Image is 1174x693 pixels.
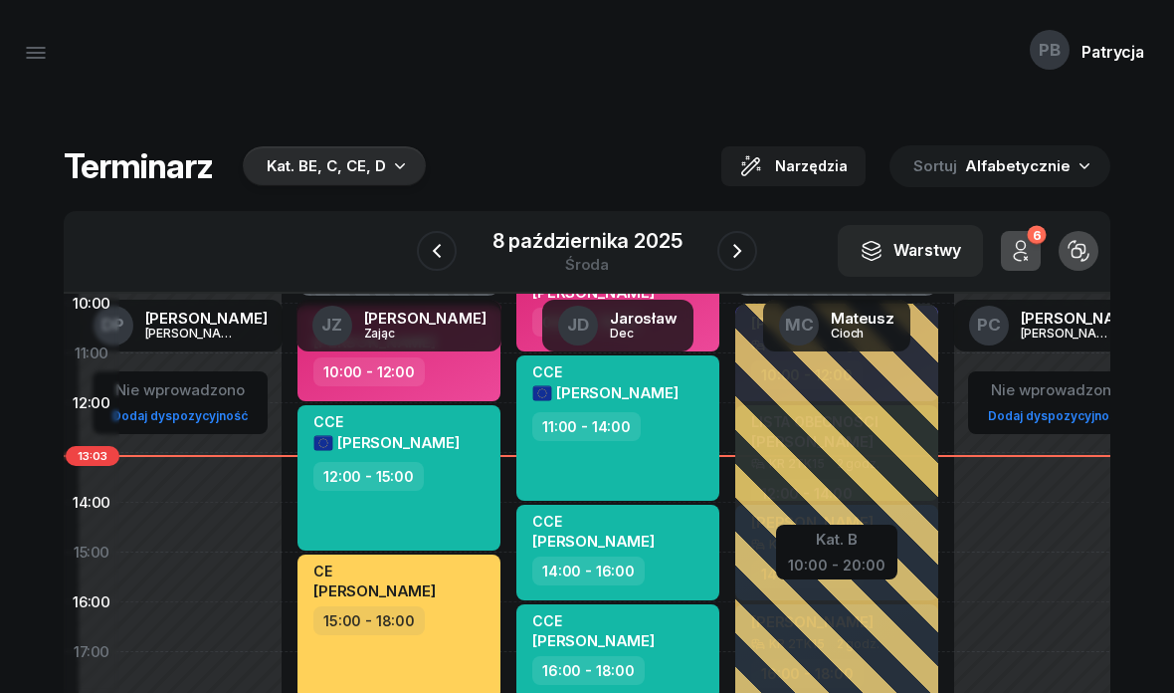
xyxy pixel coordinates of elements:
[532,363,679,380] div: CCE
[64,528,119,577] div: 15:00
[1027,226,1046,245] div: 6
[64,478,119,528] div: 14:00
[532,656,645,685] div: 16:00 - 18:00
[567,317,589,334] span: JD
[313,462,424,491] div: 12:00 - 15:00
[610,327,678,340] div: Dec
[788,553,885,574] div: 10:00 - 20:00
[775,154,848,178] span: Narzędzia
[492,257,683,272] div: środa
[313,563,436,579] div: CE
[788,527,885,574] button: Kat. B10:00 - 20:00
[337,433,460,452] span: [PERSON_NAME]
[492,231,683,251] div: 8 października 2025
[64,627,119,677] div: 17:00
[980,377,1131,403] div: Nie wprowadzono
[1001,231,1041,271] button: 6
[145,311,268,326] div: [PERSON_NAME]
[313,413,460,430] div: CCE
[64,577,119,627] div: 16:00
[313,581,436,600] span: [PERSON_NAME]
[296,300,502,351] a: JZ[PERSON_NAME]Zając
[532,631,655,650] span: [PERSON_NAME]
[838,225,983,277] button: Warstwy
[267,154,386,178] div: Kat. BE, C, CE, D
[831,327,894,340] div: Cioch
[321,317,342,334] span: JZ
[78,300,284,351] a: DP[PERSON_NAME][PERSON_NAME]
[1039,42,1061,59] span: PB
[104,377,256,403] div: Nie wprowadzono
[104,373,256,432] button: Nie wprowadzonoDodaj dyspozycyjność
[1081,44,1144,60] div: Patrycja
[1021,327,1116,340] div: [PERSON_NAME]
[532,412,641,441] div: 11:00 - 14:00
[913,153,961,179] span: Sortuj
[313,606,425,635] div: 15:00 - 18:00
[860,238,961,264] div: Warstwy
[64,279,119,329] div: 10:00
[953,300,1159,351] a: PC[PERSON_NAME][PERSON_NAME]
[556,383,679,402] span: [PERSON_NAME]
[965,156,1071,175] span: Alfabetycznie
[364,327,460,340] div: Zając
[980,373,1131,432] button: Nie wprowadzonoDodaj dyspozycyjność
[542,300,693,351] a: JDJarosławDec
[532,557,645,585] div: 14:00 - 16:00
[64,428,119,478] div: 13:00
[532,513,655,530] div: CCE
[980,404,1131,427] a: Dodaj dyspozycyjność
[763,300,910,351] a: MCMateuszCioch
[1021,311,1143,326] div: [PERSON_NAME]
[532,612,655,629] div: CCE
[237,146,426,186] button: Kat. BE, C, CE, D
[64,148,213,184] h1: Terminarz
[977,317,1001,334] span: PC
[66,446,119,466] span: 13:03
[64,329,119,378] div: 11:00
[64,378,119,428] div: 12:00
[532,532,655,551] span: [PERSON_NAME]
[721,146,866,186] button: Narzędzia
[831,311,894,326] div: Mateusz
[364,311,487,326] div: [PERSON_NAME]
[785,317,814,334] span: MC
[104,404,256,427] a: Dodaj dyspozycyjność
[788,527,885,553] div: Kat. B
[889,145,1110,187] button: Sortuj Alfabetycznie
[145,327,241,340] div: [PERSON_NAME]
[313,357,425,386] div: 10:00 - 12:00
[610,311,678,326] div: Jarosław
